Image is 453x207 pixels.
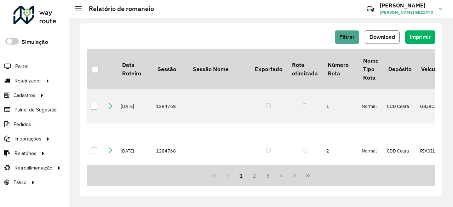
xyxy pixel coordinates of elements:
th: Nome Tipo Rota [358,49,383,89]
button: Last Page [301,169,315,182]
span: Painel de Sugestão [15,106,57,114]
label: Simulação [22,38,48,46]
td: 1284768 [153,89,188,123]
span: Tático [13,179,27,186]
td: [DATE] [117,89,153,123]
td: CDD Ceará [383,123,416,178]
h2: Relatório de romaneio [82,5,154,13]
h3: [PERSON_NAME] [380,2,434,9]
span: [PERSON_NAME] BEZZATO [380,9,434,16]
td: GBJ8C36 [417,89,445,123]
a: Contato Rápido [363,1,378,17]
th: Sessão Nome [188,49,250,89]
button: Next Page [288,169,301,182]
td: RIA0I16 [417,123,445,178]
td: 1 [323,89,358,123]
span: Painel [15,63,28,70]
th: Exportado [250,49,287,89]
span: Download [369,34,395,40]
span: Roteirizador [15,77,41,85]
span: Imprimir [410,34,431,40]
td: [DATE] [117,123,153,178]
td: 2 [323,123,358,178]
th: Depósito [383,49,416,89]
td: Normal [358,123,383,178]
span: Pedidos [13,121,31,128]
button: Download [365,30,400,44]
td: Normal [358,89,383,123]
button: 3 [261,169,275,182]
span: Relatórios [15,150,36,157]
button: 4 [275,169,288,182]
th: Número Rota [323,49,358,89]
th: Sessão [153,49,188,89]
td: CDD Ceará [383,89,416,123]
span: Retroalimentação [15,164,52,172]
span: Filtrar [339,34,355,40]
td: 1284768 [153,123,188,178]
th: Veículo [417,49,445,89]
button: Imprimir [405,30,435,44]
button: 1 [235,169,248,182]
button: Filtrar [335,30,359,44]
span: Cadastros [13,92,35,99]
th: Rota otimizada [287,49,322,89]
span: Importações [15,135,41,143]
th: Data Roteiro [117,49,153,89]
button: 2 [248,169,261,182]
